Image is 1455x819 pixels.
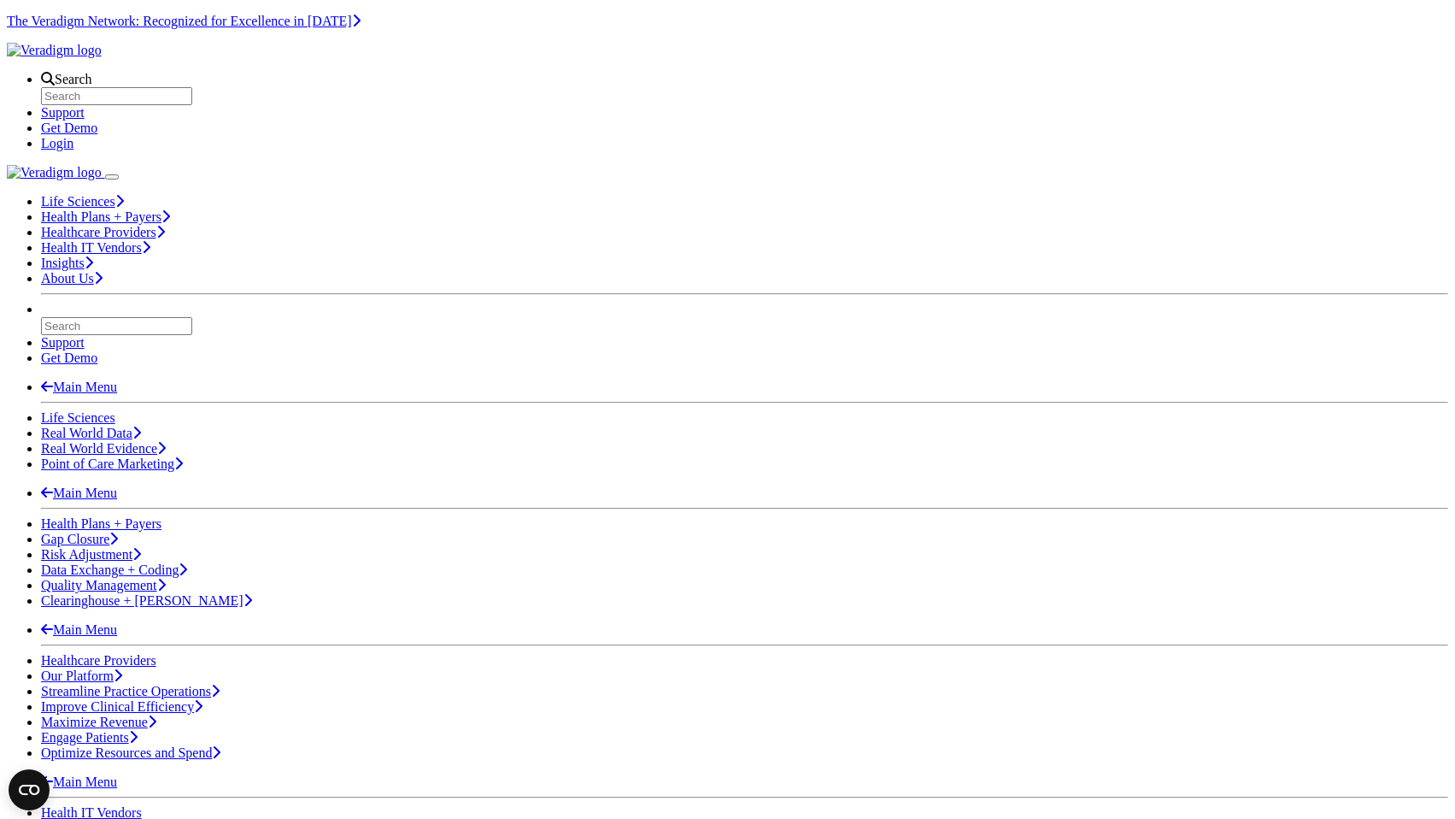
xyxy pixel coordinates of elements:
[41,351,97,365] a: Get Demo
[41,271,103,286] a: About Us
[1127,713,1434,798] iframe: Drift Chat Widget
[7,43,102,57] a: Veradigm logo
[41,335,85,350] a: Support
[7,165,105,180] a: Veradigm logo
[41,426,141,440] a: Real World Data
[41,136,73,150] a: Login
[41,684,220,698] a: Streamline Practice Operations
[41,121,97,135] a: Get Demo
[41,775,117,789] a: Main Menu
[41,72,92,86] a: Search
[41,578,166,592] a: Quality Management
[41,256,93,270] a: Insights
[41,622,117,637] a: Main Menu
[41,593,252,608] a: Clearinghouse + [PERSON_NAME]
[41,516,161,531] a: Health Plans + Payers
[41,547,141,562] a: Risk Adjustment
[41,317,192,335] input: Search
[41,240,150,255] a: Health IT Vendors
[41,669,122,683] a: Our Platform
[7,14,361,28] a: The Veradigm Network: Recognized for Excellence in [DATE]Learn More
[41,715,156,729] a: Maximize Revenue
[41,699,202,714] a: Improve Clinical Efficiency
[41,745,220,760] a: Optimize Resources and Spend
[41,653,156,668] a: Healthcare Providers
[7,165,102,180] img: Veradigm logo
[352,14,361,28] span: Learn More
[7,14,1448,29] section: Covid alert
[41,105,85,120] a: Support
[41,563,187,577] a: Data Exchange + Coding
[41,380,117,394] a: Main Menu
[41,410,115,425] a: Life Sciences
[41,486,117,500] a: Main Menu
[9,769,50,810] button: Open CMP widget
[41,532,118,546] a: Gap Closure
[41,457,183,471] a: Point of Care Marketing
[105,174,119,180] button: Toggle Navigation Menu
[7,43,102,58] img: Veradigm logo
[41,225,165,239] a: Healthcare Providers
[41,87,192,105] input: Search
[41,209,170,224] a: Health Plans + Payers
[41,730,138,745] a: Engage Patients
[41,194,124,209] a: Life Sciences
[41,441,166,456] a: Real World Evidence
